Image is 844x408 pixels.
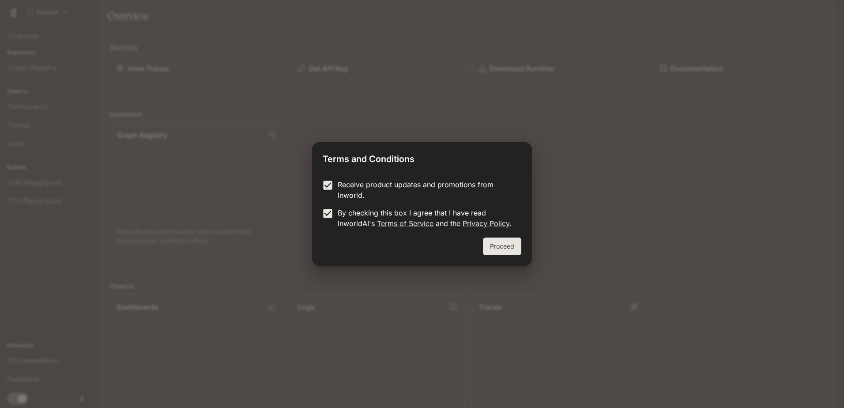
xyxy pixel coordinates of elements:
button: Proceed [483,238,521,255]
p: Receive product updates and promotions from Inworld. [338,179,514,200]
a: Privacy Policy [463,219,509,228]
a: Terms of Service [377,219,433,228]
h2: Terms and Conditions [312,142,532,172]
p: By checking this box I agree that I have read InworldAI's and the . [338,208,514,229]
